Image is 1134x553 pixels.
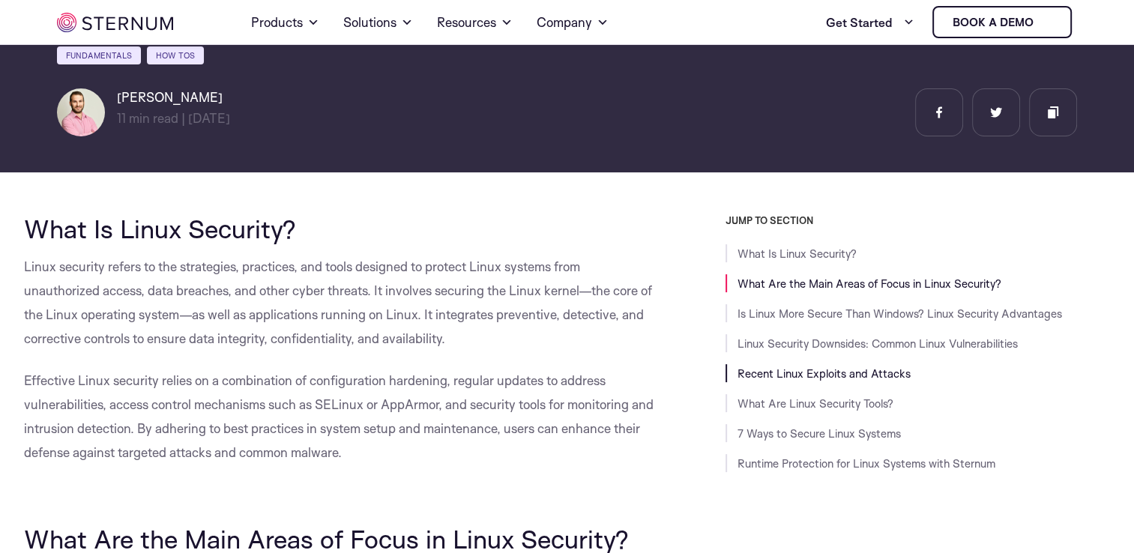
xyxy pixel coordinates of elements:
a: Resources [437,1,513,43]
a: What Are Linux Security Tools? [738,396,893,411]
a: Fundamentals [57,46,141,64]
a: What Are the Main Areas of Focus in Linux Security? [738,276,1001,291]
h6: [PERSON_NAME] [117,88,230,106]
img: sternum iot [1040,16,1052,28]
a: Get Started [826,7,914,37]
a: Company [537,1,609,43]
a: What Is Linux Security? [738,247,857,261]
span: Linux security refers to the strategies, practices, and tools designed to protect Linux systems f... [24,259,652,346]
a: Products [251,1,319,43]
span: min read | [117,110,185,126]
h3: JUMP TO SECTION [726,214,1111,226]
a: Is Linux More Secure Than Windows? Linux Security Advantages [738,306,1062,321]
a: Recent Linux Exploits and Attacks [738,366,911,381]
span: Effective Linux security relies on a combination of configuration hardening, regular updates to a... [24,372,654,460]
a: Linux Security Downsides: Common Linux Vulnerabilities [738,336,1018,351]
img: Lian Granot [57,88,105,136]
span: [DATE] [188,110,230,126]
a: Runtime Protection for Linux Systems with Sternum [738,456,995,471]
img: sternum iot [57,13,173,32]
a: How Tos [147,46,204,64]
a: Solutions [343,1,413,43]
a: Book a demo [932,6,1072,38]
span: 11 [117,110,126,126]
a: 7 Ways to Secure Linux Systems [738,426,901,441]
span: What Is Linux Security? [24,213,296,244]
